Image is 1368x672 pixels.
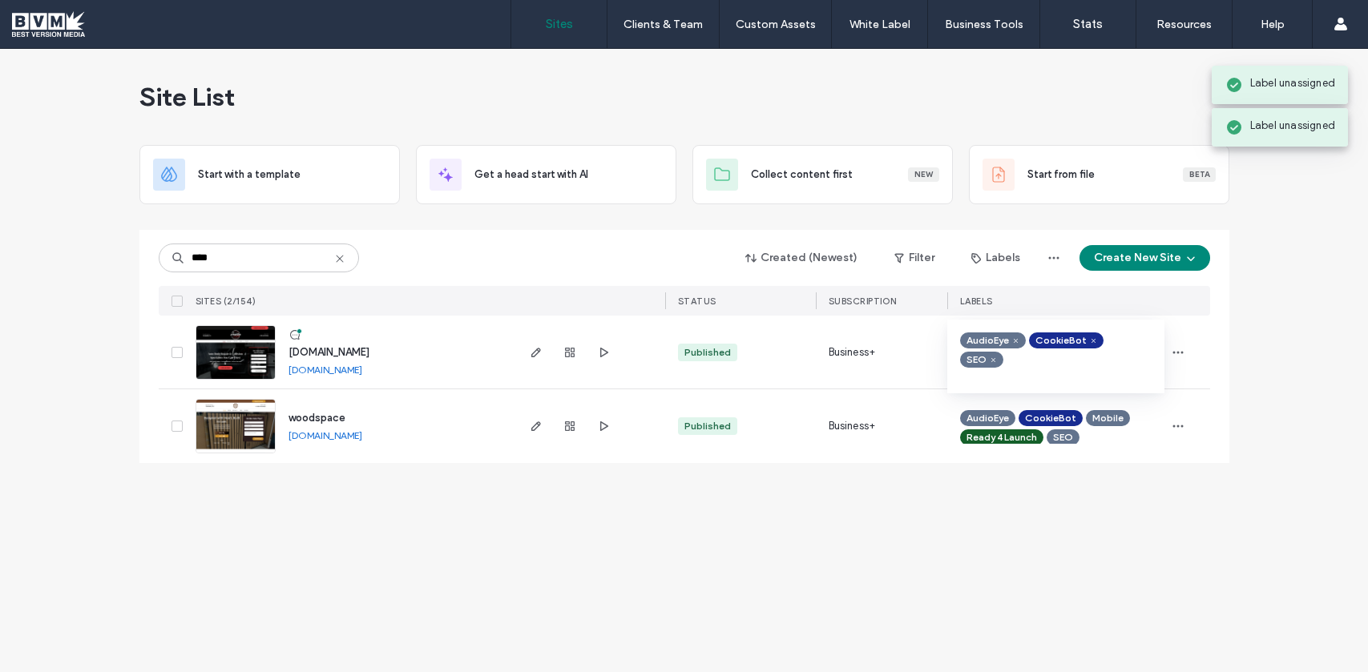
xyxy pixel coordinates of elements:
iframe: Chat [1300,600,1356,660]
span: Get a head start with AI [474,167,588,183]
label: Business Tools [945,18,1023,31]
span: AudioEye [966,411,1009,425]
button: Filter [878,245,950,271]
div: Published [684,345,731,360]
button: Labels [957,245,1035,271]
span: Help [37,11,70,26]
span: Mobile [1092,411,1124,425]
span: Label unassigned [1250,75,1335,91]
div: Start with a template [139,145,400,204]
span: Site List [139,81,235,113]
label: Custom Assets [736,18,816,31]
div: New [908,167,939,182]
span: STATUS [678,296,716,307]
a: [DOMAIN_NAME] [289,346,369,358]
a: [DOMAIN_NAME] [289,429,362,441]
span: Start from file [1027,167,1095,183]
span: Start with a template [198,167,301,183]
span: Collect content first [751,167,853,183]
div: Beta [1183,167,1216,182]
span: Ready 4 Launch [966,430,1037,445]
button: Create New Site [1079,245,1210,271]
div: Collect content firstNew [692,145,953,204]
span: AudioEye [966,333,1009,348]
label: Resources [1156,18,1212,31]
button: Created (Newest) [732,245,872,271]
span: SUBSCRIPTION [829,296,897,307]
a: [DOMAIN_NAME] [289,364,362,376]
label: Stats [1073,17,1103,31]
span: LABELS [960,296,993,307]
span: SITES (2/154) [196,296,256,307]
label: Help [1261,18,1285,31]
span: CookieBot [1035,333,1087,348]
span: SEO [1053,430,1073,445]
div: Published [684,419,731,433]
label: White Label [849,18,910,31]
span: Business+ [829,418,876,434]
span: Business+ [829,344,876,360]
div: Start from fileBeta [969,145,1229,204]
span: SEO [966,352,987,367]
label: Clients & Team [623,18,703,31]
label: Sites [546,17,573,31]
span: CookieBot [1025,411,1076,425]
span: Label unassigned [1250,118,1335,134]
a: woodspace [289,412,345,424]
div: Get a head start with AI [416,145,676,204]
